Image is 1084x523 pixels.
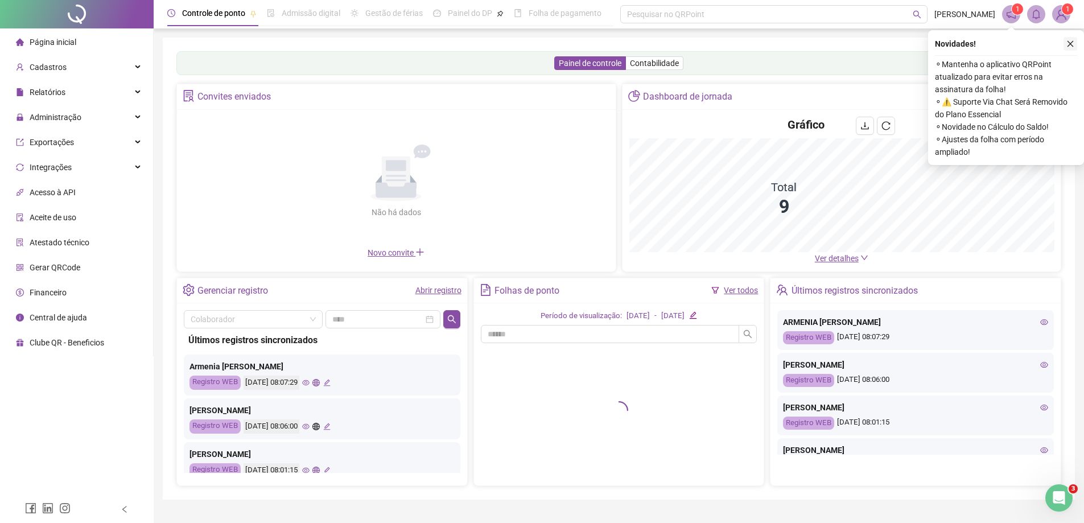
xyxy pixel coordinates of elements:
span: export [16,138,24,146]
span: clock-circle [167,9,175,17]
span: filter [711,286,719,294]
div: Dashboard de jornada [643,87,732,106]
div: Convites enviados [197,87,271,106]
span: pushpin [250,10,257,17]
span: Novo convite [368,248,424,257]
div: Registro WEB [783,331,834,344]
span: eye [1040,361,1048,369]
div: Armenia [PERSON_NAME] [189,360,455,373]
span: Relatórios [30,88,65,97]
span: setting [183,284,195,296]
span: eye [302,467,310,474]
sup: 1 [1012,3,1023,15]
span: dashboard [433,9,441,17]
div: [DATE] 08:07:29 [244,376,299,390]
span: eye [1040,403,1048,411]
div: [PERSON_NAME] [783,401,1048,414]
span: edit [323,379,331,386]
span: edit [323,423,331,430]
span: audit [16,213,24,221]
div: [DATE] [661,310,685,322]
span: Página inicial [30,38,76,47]
div: [DATE] 08:01:15 [244,463,299,477]
span: user-add [16,63,24,71]
a: Abrir registro [415,286,461,295]
span: Contabilidade [630,59,679,68]
span: Painel de controle [559,59,621,68]
span: solution [183,90,195,102]
span: Painel do DP [448,9,492,18]
span: sync [16,163,24,171]
div: [PERSON_NAME] [783,444,1048,456]
a: Ver todos [724,286,758,295]
span: close [1066,40,1074,48]
span: Clube QR - Beneficios [30,338,104,347]
div: [PERSON_NAME] [189,404,455,417]
span: ⚬ ⚠️ Suporte Via Chat Será Removido do Plano Essencial [935,96,1077,121]
span: download [860,121,869,130]
span: global [312,467,320,474]
span: gift [16,339,24,347]
span: qrcode [16,263,24,271]
span: 3 [1069,484,1078,493]
span: file [16,88,24,96]
span: Ver detalhes [815,254,859,263]
div: Registro WEB [783,417,834,430]
a: Ver detalhes down [815,254,868,263]
div: [DATE] 08:06:00 [244,419,299,434]
div: [DATE] [627,310,650,322]
span: left [121,505,129,513]
span: eye [302,379,310,386]
span: Gestão de férias [365,9,423,18]
span: pie-chart [628,90,640,102]
span: bell [1031,9,1041,19]
span: search [913,10,921,19]
span: Gerar QRCode [30,263,80,272]
span: facebook [25,503,36,514]
span: team [776,284,788,296]
span: ⚬ Novidade no Cálculo do Saldo! [935,121,1077,133]
span: file-done [267,9,275,17]
span: eye [1040,318,1048,326]
span: ⚬ Ajustes da folha com período ampliado! [935,133,1077,158]
span: Atestado técnico [30,238,89,247]
span: Controle de ponto [182,9,245,18]
div: Registro WEB [189,419,241,434]
span: dollar [16,289,24,296]
sup: Atualize o seu contato no menu Meus Dados [1062,3,1073,15]
span: ⚬ Mantenha o aplicativo QRPoint atualizado para evitar erros na assinatura da folha! [935,58,1077,96]
span: loading [607,399,630,422]
div: Registro WEB [783,374,834,387]
div: [PERSON_NAME] [783,359,1048,371]
span: Administração [30,113,81,122]
div: Período de visualização: [541,310,622,322]
div: ARMENIA [PERSON_NAME] [783,316,1048,328]
span: solution [16,238,24,246]
h4: Gráfico [788,117,825,133]
span: 1 [1016,5,1020,13]
span: Central de ajuda [30,313,87,322]
div: [DATE] 08:01:15 [783,417,1048,430]
span: home [16,38,24,46]
span: Aceite de uso [30,213,76,222]
div: [DATE] 08:07:29 [783,331,1048,344]
span: Admissão digital [282,9,340,18]
div: Últimos registros sincronizados [188,333,456,347]
span: linkedin [42,503,53,514]
span: [PERSON_NAME] [934,8,995,20]
span: instagram [59,503,71,514]
span: Financeiro [30,288,67,297]
span: book [514,9,522,17]
span: edit [323,467,331,474]
div: Gerenciar registro [197,281,268,300]
div: [DATE] 08:06:00 [783,374,1048,387]
span: global [312,379,320,386]
span: Acesso à API [30,188,76,197]
div: Registro WEB [189,463,241,477]
iframe: Intercom live chat [1045,484,1073,512]
div: [PERSON_NAME] [189,448,455,460]
img: 63111 [1053,6,1070,23]
div: Folhas de ponto [494,281,559,300]
span: info-circle [16,314,24,322]
span: edit [689,311,696,319]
